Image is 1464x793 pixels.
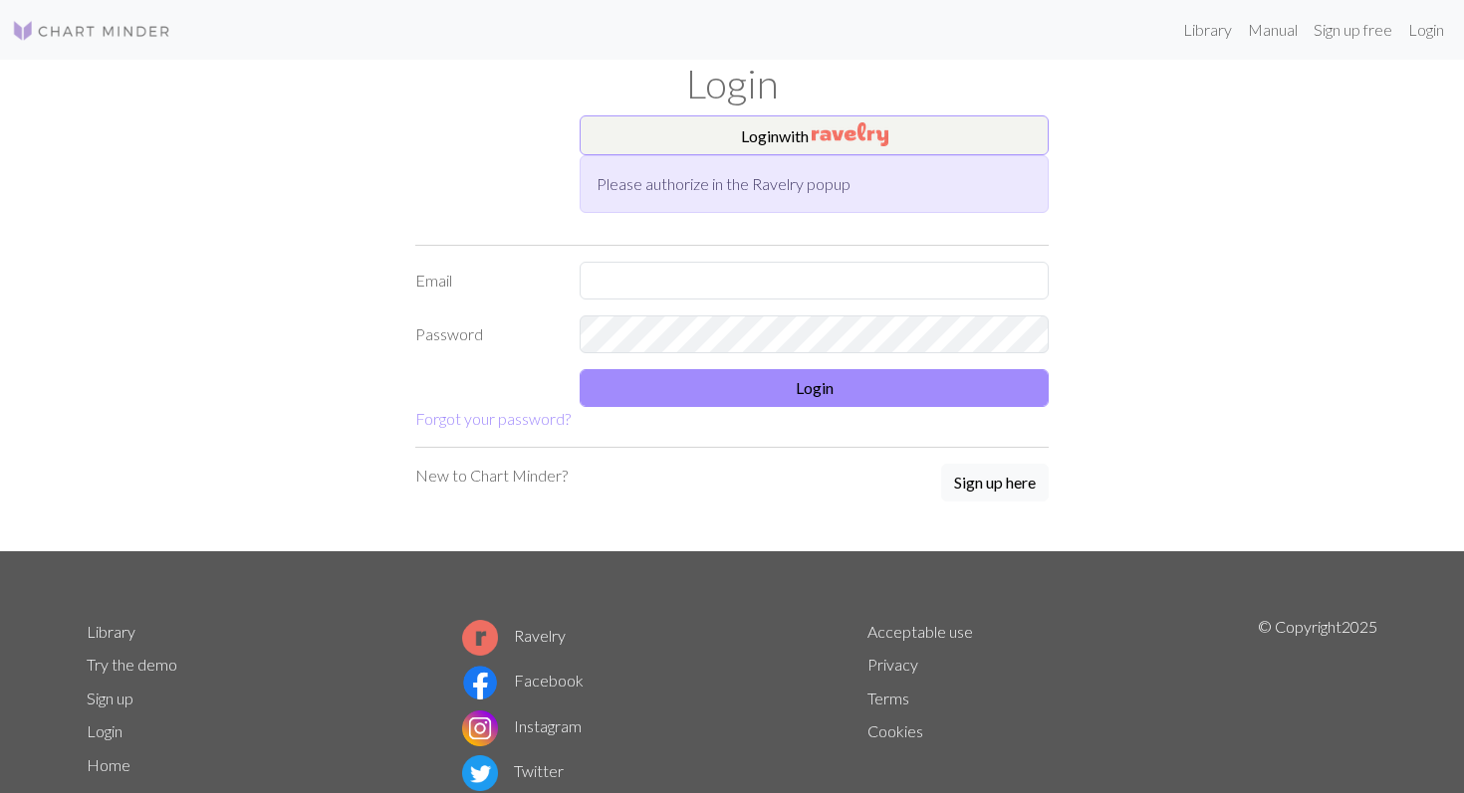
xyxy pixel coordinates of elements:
[941,464,1049,501] button: Sign up here
[580,115,1049,155] button: Loginwith
[87,622,135,641] a: Library
[462,716,582,735] a: Instagram
[12,19,171,43] img: Logo
[1240,10,1306,50] a: Manual
[403,315,568,353] label: Password
[1175,10,1240,50] a: Library
[867,689,909,707] a: Terms
[415,409,571,428] a: Forgot your password?
[867,721,923,740] a: Cookies
[87,721,122,740] a: Login
[580,155,1049,213] div: Please authorize in the Ravelry popup
[941,464,1049,503] a: Sign up here
[415,464,568,488] p: New to Chart Minder?
[462,755,498,791] img: Twitter logo
[462,665,498,700] img: Facebook logo
[75,60,1389,107] h1: Login
[812,122,888,146] img: Ravelry
[87,689,133,707] a: Sign up
[403,262,568,299] label: Email
[462,761,564,780] a: Twitter
[580,369,1049,407] button: Login
[462,626,566,645] a: Ravelry
[462,710,498,746] img: Instagram logo
[867,655,918,674] a: Privacy
[87,655,177,674] a: Try the demo
[867,622,973,641] a: Acceptable use
[1400,10,1452,50] a: Login
[1306,10,1400,50] a: Sign up free
[462,620,498,656] img: Ravelry logo
[462,671,584,690] a: Facebook
[87,755,130,774] a: Home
